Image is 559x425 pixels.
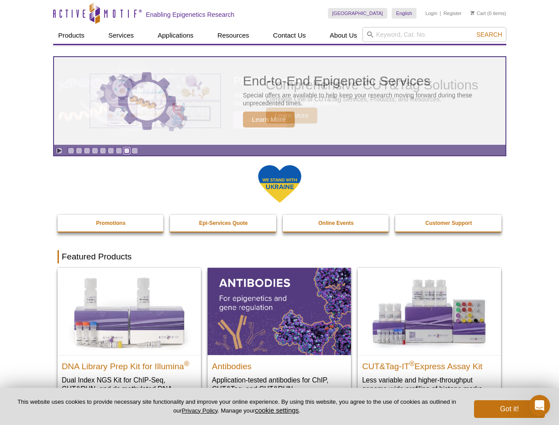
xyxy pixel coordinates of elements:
[362,375,497,394] p: Less variable and higher-throughput genome-wide profiling of histone marks​.
[425,220,472,226] strong: Customer Support
[212,27,254,44] a: Resources
[470,8,506,19] li: (0 items)
[328,8,388,19] a: [GEOGRAPHIC_DATA]
[56,147,62,154] a: Toggle autoplay
[58,268,201,355] img: DNA Library Prep Kit for Illumina
[96,220,126,226] strong: Promotions
[92,147,98,154] a: Go to slide 4
[108,147,114,154] a: Go to slide 6
[243,91,501,107] p: Special offers are available to help keep your research moving forward during these unprecedented...
[409,359,415,367] sup: ®
[58,215,165,232] a: Promotions
[68,147,74,154] a: Go to slide 1
[123,147,130,154] a: Go to slide 8
[14,398,459,415] p: This website uses cookies to provide necessary site functionality and improve your online experie...
[212,358,347,371] h2: Antibodies
[474,400,545,418] button: Got it!
[100,147,106,154] a: Go to slide 5
[54,57,505,145] a: Three gears with decorative charts inside the larger center gear. End-to-End Epigenetic Services ...
[443,10,462,16] a: Register
[470,10,486,16] a: Cart
[208,268,351,402] a: All Antibodies Antibodies Application-tested antibodies for ChIP, CUT&Tag, and CUT&RUN.
[243,112,295,127] span: Learn More
[199,220,248,226] strong: Epi-Services Quote
[474,31,505,39] button: Search
[131,147,138,154] a: Go to slide 9
[76,147,82,154] a: Go to slide 2
[146,11,235,19] h2: Enabling Epigenetics Research
[53,27,90,44] a: Products
[362,27,506,42] input: Keyword, Cat. No.
[470,11,474,15] img: Your Cart
[103,27,139,44] a: Services
[212,375,347,394] p: Application-tested antibodies for ChIP, CUT&Tag, and CUT&RUN.
[62,375,197,402] p: Dual Index NGS Kit for ChIP-Seq, CUT&RUN, and ds methylated DNA assays.
[208,268,351,355] img: All Antibodies
[152,27,199,44] a: Applications
[440,8,441,19] li: |
[392,8,416,19] a: English
[255,406,299,414] button: cookie settings
[362,358,497,371] h2: CUT&Tag-IT Express Assay Kit
[184,359,189,367] sup: ®
[58,250,502,263] h2: Featured Products
[170,215,277,232] a: Epi-Services Quote
[62,358,197,371] h2: DNA Library Prep Kit for Illumina
[529,395,550,416] iframe: Intercom live chat
[358,268,501,402] a: CUT&Tag-IT® Express Assay Kit CUT&Tag-IT®Express Assay Kit Less variable and higher-throughput ge...
[324,27,362,44] a: About Us
[84,147,90,154] a: Go to slide 3
[181,407,217,414] a: Privacy Policy
[243,74,501,88] h2: End-to-End Epigenetic Services
[425,10,437,16] a: Login
[58,268,201,411] a: DNA Library Prep Kit for Illumina DNA Library Prep Kit for Illumina® Dual Index NGS Kit for ChIP-...
[283,215,390,232] a: Online Events
[358,268,501,355] img: CUT&Tag-IT® Express Assay Kit
[258,164,302,204] img: We Stand With Ukraine
[54,57,505,145] article: End-to-End Epigenetic Services
[476,31,502,38] span: Search
[268,27,311,44] a: Contact Us
[318,220,354,226] strong: Online Events
[116,147,122,154] a: Go to slide 7
[100,70,188,132] img: Three gears with decorative charts inside the larger center gear.
[395,215,502,232] a: Customer Support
